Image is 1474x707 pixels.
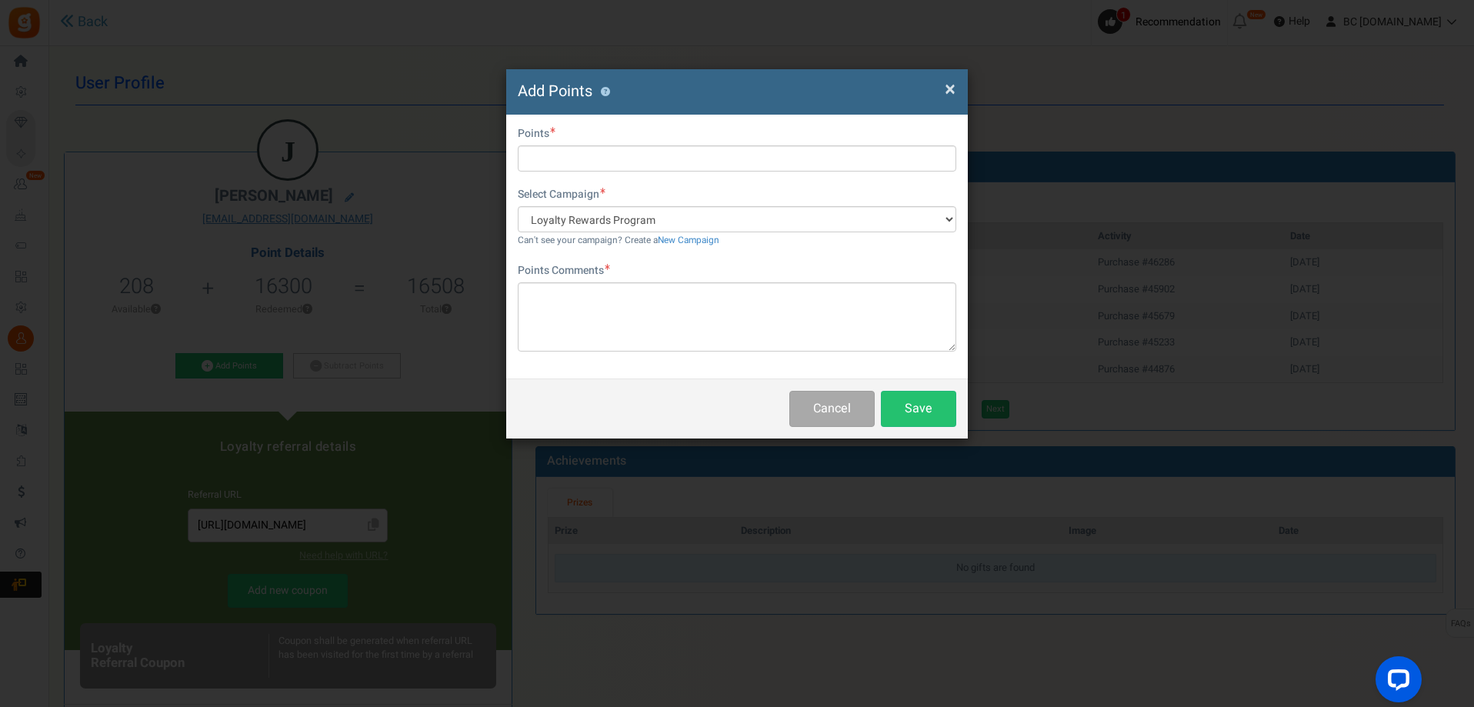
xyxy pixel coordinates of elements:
a: New Campaign [658,234,719,247]
button: Cancel [789,391,875,427]
label: Points [518,126,555,142]
button: ? [600,87,610,97]
span: × [945,75,955,104]
button: Save [881,391,956,427]
span: Add Points [518,80,592,102]
small: Can't see your campaign? Create a [518,234,719,247]
label: Select Campaign [518,187,605,202]
label: Points Comments [518,263,610,278]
